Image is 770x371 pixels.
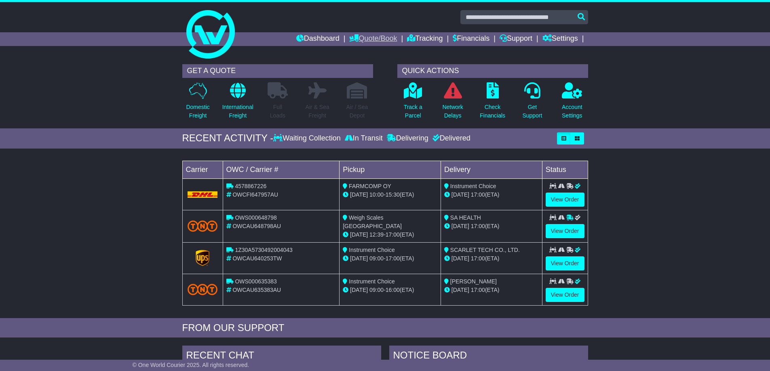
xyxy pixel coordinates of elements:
[232,223,281,229] span: OWCAU648798AU
[471,223,485,229] span: 17:00
[386,287,400,293] span: 16:00
[343,231,437,239] div: - (ETA)
[186,82,210,124] a: DomesticFreight
[450,214,481,221] span: SA HEALTH
[403,82,423,124] a: Track aParcel
[451,191,469,198] span: [DATE]
[188,284,218,295] img: TNT_Domestic.png
[232,255,282,262] span: OWCAU640253TW
[188,220,218,231] img: TNT_Domestic.png
[306,103,329,120] p: Air & Sea Freight
[444,191,539,199] div: (ETA)
[386,231,400,238] span: 17:00
[369,287,384,293] span: 09:00
[346,103,368,120] p: Air / Sea Depot
[471,287,485,293] span: 17:00
[349,247,395,253] span: Instrument Choice
[451,255,469,262] span: [DATE]
[561,82,583,124] a: AccountSettings
[343,134,385,143] div: In Transit
[343,254,437,263] div: - (ETA)
[450,278,497,285] span: [PERSON_NAME]
[441,161,542,178] td: Delivery
[407,32,443,46] a: Tracking
[389,346,588,367] div: NOTICE BOARD
[397,64,588,78] div: QUICK ACTIONS
[235,247,292,253] span: 1Z30A5730492004043
[350,231,368,238] span: [DATE]
[404,103,422,120] p: Track a Parcel
[222,103,253,120] p: International Freight
[542,161,588,178] td: Status
[235,278,277,285] span: OWS000635383
[232,191,278,198] span: OWCFI647957AU
[471,255,485,262] span: 17:00
[442,82,463,124] a: NetworkDelays
[182,346,381,367] div: RECENT CHAT
[444,286,539,294] div: (ETA)
[369,191,384,198] span: 10:00
[480,103,505,120] p: Check Financials
[369,255,384,262] span: 09:00
[386,191,400,198] span: 15:30
[182,132,274,144] div: RECENT ACTIVITY -
[349,278,395,285] span: Instrument Choice
[385,134,430,143] div: Delivering
[235,214,277,221] span: OWS000648798
[369,231,384,238] span: 12:39
[471,191,485,198] span: 17:00
[235,183,266,189] span: 4578867226
[386,255,400,262] span: 17:00
[222,82,254,124] a: InternationalFreight
[343,214,402,229] span: Weigh Scales [GEOGRAPHIC_DATA]
[186,103,209,120] p: Domestic Freight
[196,250,209,266] img: GetCarrierServiceLogo
[442,103,463,120] p: Network Delays
[444,222,539,231] div: (ETA)
[133,362,249,368] span: © One World Courier 2025. All rights reserved.
[450,183,496,189] span: Instrument Choice
[522,103,542,120] p: Get Support
[350,287,368,293] span: [DATE]
[350,191,368,198] span: [DATE]
[546,193,584,207] a: View Order
[479,82,506,124] a: CheckFinancials
[542,32,578,46] a: Settings
[273,134,342,143] div: Waiting Collection
[182,64,373,78] div: GET A QUOTE
[340,161,441,178] td: Pickup
[296,32,340,46] a: Dashboard
[232,287,281,293] span: OWCAU635383AU
[444,254,539,263] div: (ETA)
[546,256,584,270] a: View Order
[522,82,542,124] a: GetSupport
[546,224,584,238] a: View Order
[562,103,582,120] p: Account Settings
[182,161,223,178] td: Carrier
[182,322,588,334] div: FROM OUR SUPPORT
[343,191,437,199] div: - (ETA)
[343,286,437,294] div: - (ETA)
[188,191,218,198] img: DHL.png
[350,255,368,262] span: [DATE]
[546,288,584,302] a: View Order
[451,287,469,293] span: [DATE]
[453,32,489,46] a: Financials
[349,183,391,189] span: FARMCOMP OY
[450,247,520,253] span: SCARLET TECH CO., LTD.
[349,32,397,46] a: Quote/Book
[430,134,470,143] div: Delivered
[268,103,288,120] p: Full Loads
[223,161,340,178] td: OWC / Carrier #
[451,223,469,229] span: [DATE]
[500,32,532,46] a: Support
